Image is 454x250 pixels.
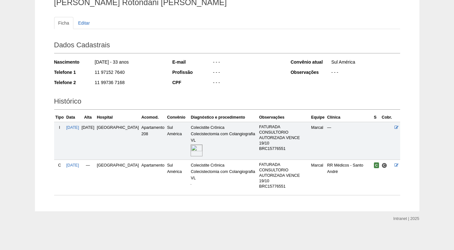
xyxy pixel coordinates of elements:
[65,113,80,122] th: Data
[189,160,258,195] td: Colecistite Crônica Colecistectomia com Colangiografia VL
[310,160,326,195] td: Marcal
[55,162,64,168] div: C
[393,215,419,222] div: Intranet | 2025
[172,69,212,75] div: Profissão
[172,79,212,86] div: CPF
[331,69,400,77] div: - - -
[94,69,164,77] div: 11 97152 7640
[94,59,164,67] div: [DATE] - 33 anos
[310,122,326,160] td: Marcal
[54,79,94,86] div: Telefone 2
[140,122,166,160] td: Apartamento 208
[166,113,189,122] th: Convênio
[310,113,326,122] th: Equipe
[373,113,381,122] th: S
[66,125,79,130] a: [DATE]
[259,124,309,152] p: FATURADA CONSULTORIO AUTORIZADA VENCE 19/10 BRC15776551
[212,59,282,67] div: - - -
[140,113,166,122] th: Acomod.
[95,122,140,160] td: [GEOGRAPHIC_DATA]
[166,160,189,195] td: Sul América
[291,69,331,75] div: Observações
[326,122,373,160] td: —
[172,59,212,65] div: E-mail
[259,162,309,189] p: FATURADA CONSULTORIO AUTORIZADA VENCE 19/10 BRC15776551
[55,124,64,131] div: I
[326,160,373,195] td: RR Médicos - Santo André
[212,69,282,77] div: - - -
[80,113,96,122] th: Alta
[54,17,73,29] a: Ficha
[82,125,95,130] span: [DATE]
[54,69,94,75] div: Telefone 1
[140,160,166,195] td: Apartamento
[95,113,140,122] th: Hospital
[66,163,79,168] a: [DATE]
[94,79,164,87] div: 11 99736 7168
[382,163,387,168] span: Consultório
[331,59,400,67] div: Sul América
[380,113,393,122] th: Cobr.
[189,122,258,160] td: Colecistite Crônica Colecistectomia com Colangiografia VL
[189,113,258,122] th: Diagnóstico e procedimento
[374,162,379,168] span: Confirmada
[166,122,189,160] td: Sul América
[54,39,400,53] h2: Dados Cadastrais
[54,59,94,65] div: Nascimento
[54,113,65,122] th: Tipo
[291,59,331,65] div: Convênio atual
[258,113,310,122] th: Observações
[326,113,373,122] th: Clínica
[80,160,96,195] td: —
[74,17,94,29] a: Editar
[212,79,282,87] div: - - -
[54,95,400,110] h2: Histórico
[95,160,140,195] td: [GEOGRAPHIC_DATA]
